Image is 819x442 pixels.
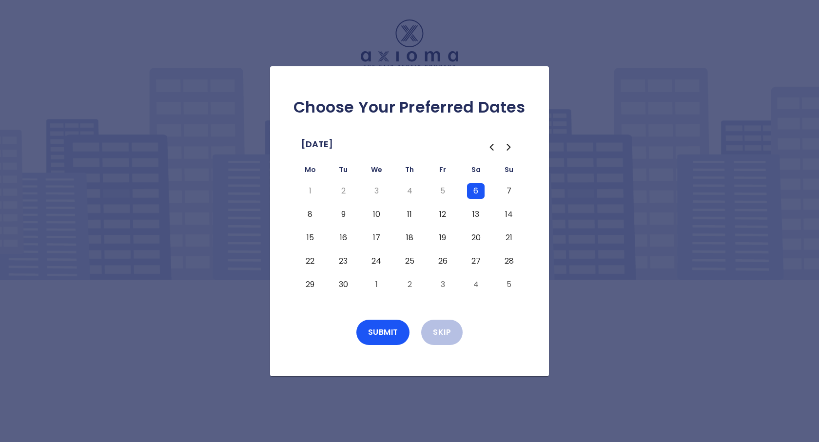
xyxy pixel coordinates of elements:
button: Sunday, September 7th, 2025 [500,183,518,199]
button: Wednesday, September 3rd, 2025 [368,183,385,199]
span: [DATE] [301,136,333,152]
button: Go to the Next Month [500,138,518,156]
button: Tuesday, September 23rd, 2025 [334,253,352,269]
button: Skip [421,320,463,345]
button: Friday, September 26th, 2025 [434,253,451,269]
th: Monday [293,164,327,179]
button: Wednesday, September 24th, 2025 [368,253,385,269]
img: Logo [361,19,458,68]
button: Thursday, October 2nd, 2025 [401,277,418,292]
button: Monday, September 1st, 2025 [301,183,319,199]
button: Saturday, September 6th, 2025, selected [467,183,485,199]
button: Thursday, September 25th, 2025 [401,253,418,269]
button: Saturday, October 4th, 2025 [467,277,485,292]
button: Wednesday, September 10th, 2025 [368,207,385,222]
button: Friday, September 5th, 2025 [434,183,451,199]
button: Friday, October 3rd, 2025 [434,277,451,292]
button: Tuesday, September 16th, 2025 [334,230,352,246]
h2: Choose Your Preferred Dates [286,97,533,117]
button: Wednesday, September 17th, 2025 [368,230,385,246]
button: Monday, September 29th, 2025 [301,277,319,292]
th: Wednesday [360,164,393,179]
button: Saturday, September 27th, 2025 [467,253,485,269]
button: Monday, September 22nd, 2025 [301,253,319,269]
button: Tuesday, September 9th, 2025 [334,207,352,222]
th: Saturday [459,164,492,179]
button: Monday, September 15th, 2025 [301,230,319,246]
button: Go to the Previous Month [483,138,500,156]
th: Tuesday [327,164,360,179]
table: September 2025 [293,164,526,296]
button: Sunday, October 5th, 2025 [500,277,518,292]
button: Sunday, September 28th, 2025 [500,253,518,269]
button: Thursday, September 18th, 2025 [401,230,418,246]
button: Sunday, September 21st, 2025 [500,230,518,246]
button: Wednesday, October 1st, 2025 [368,277,385,292]
th: Friday [426,164,459,179]
button: Saturday, September 20th, 2025 [467,230,485,246]
button: Thursday, September 4th, 2025 [401,183,418,199]
th: Sunday [492,164,526,179]
button: Thursday, September 11th, 2025 [401,207,418,222]
button: Monday, September 8th, 2025 [301,207,319,222]
button: Friday, September 19th, 2025 [434,230,451,246]
th: Thursday [393,164,426,179]
button: Saturday, September 13th, 2025 [467,207,485,222]
button: Tuesday, September 30th, 2025 [334,277,352,292]
button: Sunday, September 14th, 2025 [500,207,518,222]
button: Tuesday, September 2nd, 2025 [334,183,352,199]
button: Friday, September 12th, 2025 [434,207,451,222]
button: Submit [356,320,410,345]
